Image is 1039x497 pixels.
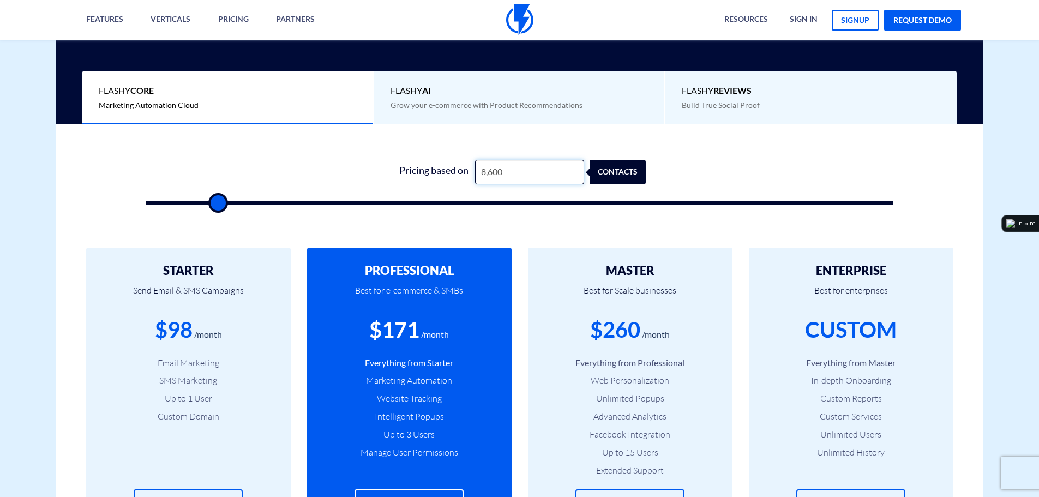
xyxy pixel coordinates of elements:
[393,160,475,184] div: Pricing based on
[103,357,274,369] li: Email Marketing
[391,85,648,97] span: Flashy
[544,374,716,387] li: Web Personalization
[323,374,495,387] li: Marketing Automation
[103,374,274,387] li: SMS Marketing
[323,428,495,441] li: Up to 3 Users
[194,328,222,341] div: /month
[544,357,716,369] li: Everything from Professional
[103,264,274,277] h2: STARTER
[682,100,760,110] span: Build True Social Proof
[323,392,495,405] li: Website Tracking
[544,410,716,423] li: Advanced Analytics
[765,428,937,441] li: Unlimited Users
[765,410,937,423] li: Custom Services
[544,464,716,477] li: Extended Support
[713,85,752,95] b: REVIEWS
[805,314,897,345] div: CUSTOM
[544,446,716,459] li: Up to 15 Users
[103,277,274,314] p: Send Email & SMS Campaigns
[832,10,879,31] a: signup
[103,410,274,423] li: Custom Domain
[1017,219,1036,228] div: In 51m
[323,410,495,423] li: Intelligent Popups
[323,277,495,314] p: Best for e-commerce & SMBs
[391,100,582,110] span: Grow your e-commerce with Product Recommendations
[422,85,431,95] b: AI
[765,277,937,314] p: Best for enterprises
[765,374,937,387] li: In-depth Onboarding
[155,314,193,345] div: $98
[544,428,716,441] li: Facebook Integration
[369,314,419,345] div: $171
[544,264,716,277] h2: MASTER
[103,392,274,405] li: Up to 1 User
[765,446,937,459] li: Unlimited History
[323,264,495,277] h2: PROFESSIONAL
[99,85,357,97] span: Flashy
[599,160,655,184] div: contacts
[544,277,716,314] p: Best for Scale businesses
[130,85,154,95] b: Core
[765,264,937,277] h2: ENTERPRISE
[544,392,716,405] li: Unlimited Popups
[99,100,199,110] span: Marketing Automation Cloud
[642,328,670,341] div: /month
[884,10,961,31] a: request demo
[682,85,940,97] span: Flashy
[1006,219,1015,228] img: logo
[765,357,937,369] li: Everything from Master
[323,357,495,369] li: Everything from Starter
[421,328,449,341] div: /month
[765,392,937,405] li: Custom Reports
[323,446,495,459] li: Manage User Permissions
[590,314,640,345] div: $260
